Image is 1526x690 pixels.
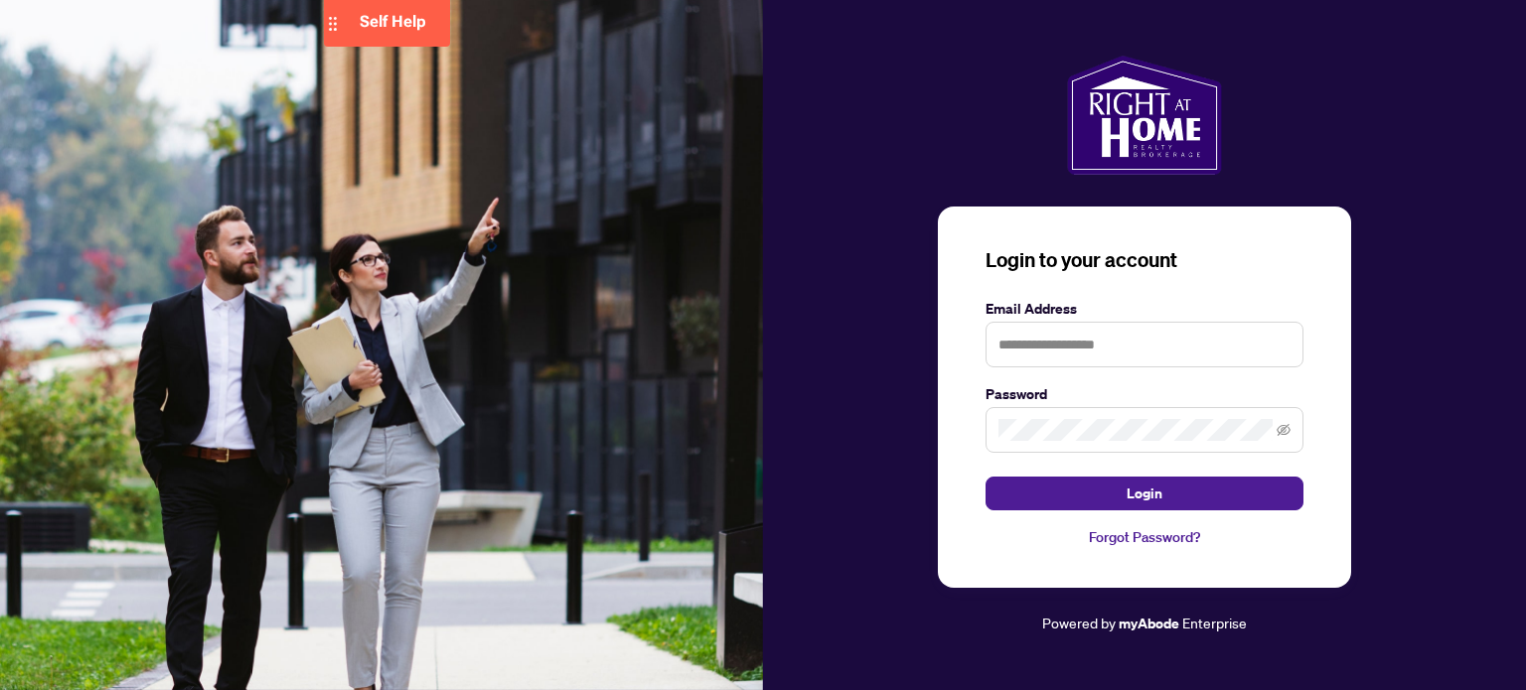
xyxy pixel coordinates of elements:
label: Email Address [986,298,1303,320]
h3: Login to your account [986,246,1303,274]
span: Enterprise [1182,614,1247,631]
button: Login [986,477,1303,510]
a: myAbode [1119,613,1179,634]
a: Forgot Password? [986,526,1303,548]
label: Password [986,383,1303,405]
span: eye-invisible [1277,423,1291,437]
span: Login [1127,478,1162,509]
span: Powered by [1042,614,1116,631]
img: ma-logo [1067,56,1221,175]
span: Self Help [360,12,426,31]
